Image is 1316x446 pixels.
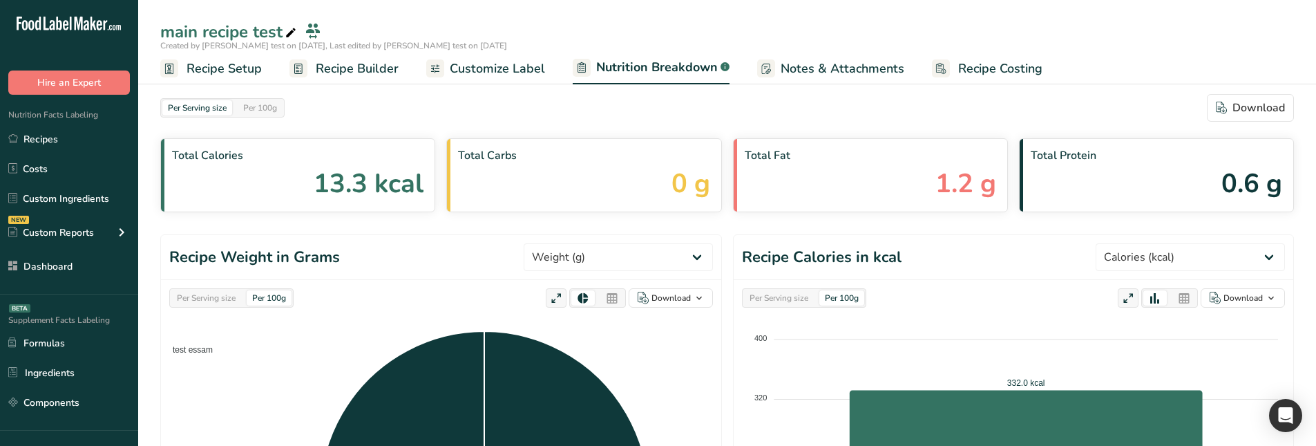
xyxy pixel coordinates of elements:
span: 0 g [671,164,710,203]
div: Per Serving size [162,100,232,115]
div: Download [1223,292,1263,304]
h1: Recipe Calories in kcal [742,246,902,269]
div: Per Serving size [744,290,814,306]
div: Per Serving size [171,290,241,306]
span: 13.3 kcal [314,164,423,203]
div: BETA [9,304,30,313]
div: main recipe test [160,19,299,44]
div: Download [1216,100,1285,116]
span: Recipe Builder [316,59,399,78]
span: Total Carbs [458,147,709,164]
button: Download [1207,94,1294,122]
span: Total Protein [1031,147,1282,164]
div: Per 100g [238,100,283,115]
a: Recipe Costing [932,53,1042,84]
a: Notes & Attachments [757,53,904,84]
div: Download [651,292,691,304]
a: Nutrition Breakdown [573,52,729,85]
span: 1.2 g [935,164,996,203]
span: Notes & Attachments [781,59,904,78]
a: Recipe Setup [160,53,262,84]
span: Total Fat [745,147,996,164]
tspan: 400 [754,334,767,342]
span: Nutrition Breakdown [596,58,718,77]
span: test essam [162,345,213,355]
h1: Recipe Weight in Grams [169,246,340,269]
div: Custom Reports [8,225,94,240]
div: NEW [8,216,29,224]
div: Open Intercom Messenger [1269,399,1302,432]
span: Recipe Setup [187,59,262,78]
button: Download [1201,288,1285,308]
a: Customize Label [426,53,545,84]
span: 0.6 g [1221,164,1282,203]
span: Recipe Costing [958,59,1042,78]
a: Recipe Builder [289,53,399,84]
div: Per 100g [819,290,864,306]
span: Created by [PERSON_NAME] test on [DATE], Last edited by [PERSON_NAME] test on [DATE] [160,40,507,51]
tspan: 320 [754,393,767,402]
div: Per 100g [247,290,292,306]
button: Download [629,288,713,308]
span: Total Calories [172,147,423,164]
button: Hire an Expert [8,71,130,95]
span: Customize Label [450,59,545,78]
